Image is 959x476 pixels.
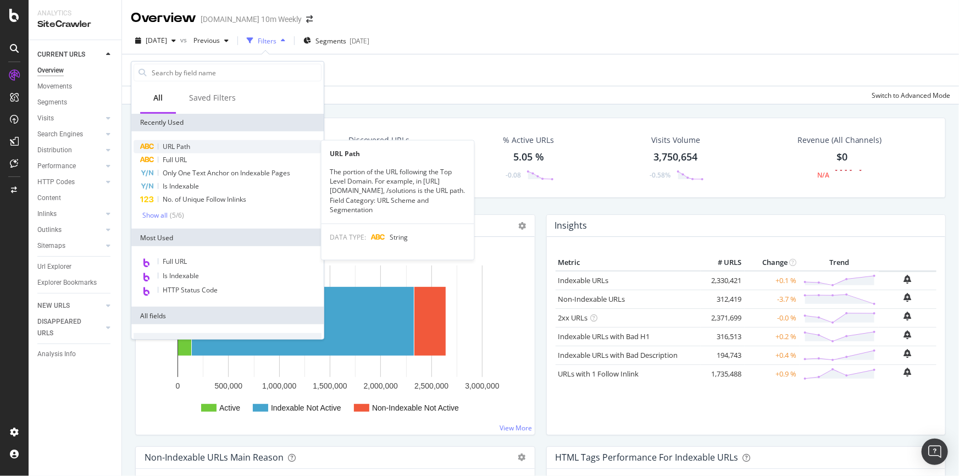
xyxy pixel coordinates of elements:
a: Sitemaps [37,240,103,252]
span: HTTP Status Code [163,285,218,295]
div: % Active URLs [503,135,555,146]
a: View More [500,423,533,433]
td: 2,330,421 [701,271,745,290]
div: Visits [37,113,54,124]
h4: Insights [555,218,587,233]
div: Search Engines [37,129,83,140]
a: Content [37,192,114,204]
text: 0 [176,381,180,390]
span: Is Indexable [163,181,199,191]
text: 2,500,000 [414,381,448,390]
input: Search by field name [151,64,321,81]
div: Explorer Bookmarks [37,277,97,289]
div: bell-plus [904,275,912,284]
span: No. of Unique Follow Inlinks [163,195,246,204]
div: The portion of the URL following the Top Level Domain. For example, in [URL][DOMAIN_NAME], /solut... [321,168,474,215]
div: Open Intercom Messenger [922,439,948,465]
div: Sitemaps [37,240,65,252]
div: 3,750,654 [654,150,698,164]
td: 1,735,488 [701,364,745,383]
a: DISAPPEARED URLS [37,316,103,339]
span: URL Path [163,142,190,151]
th: Trend [800,254,879,271]
text: 3,000,000 [465,381,499,390]
div: [DOMAIN_NAME] 10m Weekly [201,14,302,25]
div: Distribution [37,145,72,156]
div: Show all [142,211,168,219]
div: arrow-right-arrow-left [306,15,313,23]
a: Visits [37,113,103,124]
a: Inlinks [37,208,103,220]
div: Recently Used [131,114,324,131]
text: 2,000,000 [364,381,398,390]
div: Movements [37,81,72,92]
span: String [390,233,408,242]
div: Analysis Info [37,348,76,360]
div: gear [518,453,526,461]
td: 316,513 [701,327,745,346]
button: Previous [189,32,233,49]
span: Is Indexable [163,271,199,280]
text: 1,000,000 [262,381,296,390]
button: [DATE] [131,32,180,49]
div: Url Explorer [37,261,71,273]
div: SiteCrawler [37,18,113,31]
div: Segments [37,97,67,108]
div: All fields [131,307,324,324]
button: Filters [242,32,290,49]
div: -0.08 [506,170,521,180]
div: bell-plus [904,312,912,320]
text: 500,000 [215,381,243,390]
td: -3.7 % [745,290,800,308]
a: Indexable URLs with Bad Description [558,350,678,360]
span: DATA TYPE: [330,233,367,242]
span: vs [180,35,189,45]
td: -0.0 % [745,308,800,327]
div: -0.58% [650,170,671,180]
svg: A chart. [145,254,526,426]
td: +0.4 % [745,346,800,364]
div: Inlinks [37,208,57,220]
th: Metric [556,254,701,271]
div: Saved Filters [189,92,236,103]
div: Overview [131,9,196,27]
td: +0.2 % [745,327,800,346]
span: Previous [189,36,220,45]
button: Segments[DATE] [299,32,374,49]
div: Discovered URLs [348,135,409,146]
td: +0.9 % [745,364,800,383]
span: Segments [315,36,346,46]
span: Full URL [163,257,187,266]
span: Full URL [163,155,187,164]
i: Options [519,222,526,230]
a: Analysis Info [37,348,114,360]
a: Movements [37,81,114,92]
div: HTTP Codes [37,176,75,188]
span: Only One Text Anchor on Indexable Pages [163,168,290,178]
td: 2,371,699 [701,308,745,327]
a: Indexable URLs with Bad H1 [558,331,650,341]
a: Overview [37,65,114,76]
div: NEW URLS [37,300,70,312]
div: [DATE] [350,36,369,46]
div: HTML Tags Performance for Indexable URLs [556,452,739,463]
span: 2025 Oct. 3rd [146,36,167,45]
div: bell-plus [904,293,912,302]
th: # URLS [701,254,745,271]
div: Filters [258,36,276,46]
div: bell-plus [904,368,912,377]
a: Distribution [37,145,103,156]
div: ( 5 / 6 ) [168,211,184,220]
td: 312,419 [701,290,745,308]
text: Non-Indexable Not Active [372,403,459,412]
td: 194,743 [701,346,745,364]
div: bell-plus [904,349,912,358]
span: Revenue (All Channels) [797,135,882,146]
td: +0.1 % [745,271,800,290]
div: Switch to Advanced Mode [872,91,950,100]
div: Non-Indexable URLs Main Reason [145,452,284,463]
a: CURRENT URLS [37,49,103,60]
a: Indexable URLs [558,275,609,285]
th: Change [745,254,800,271]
